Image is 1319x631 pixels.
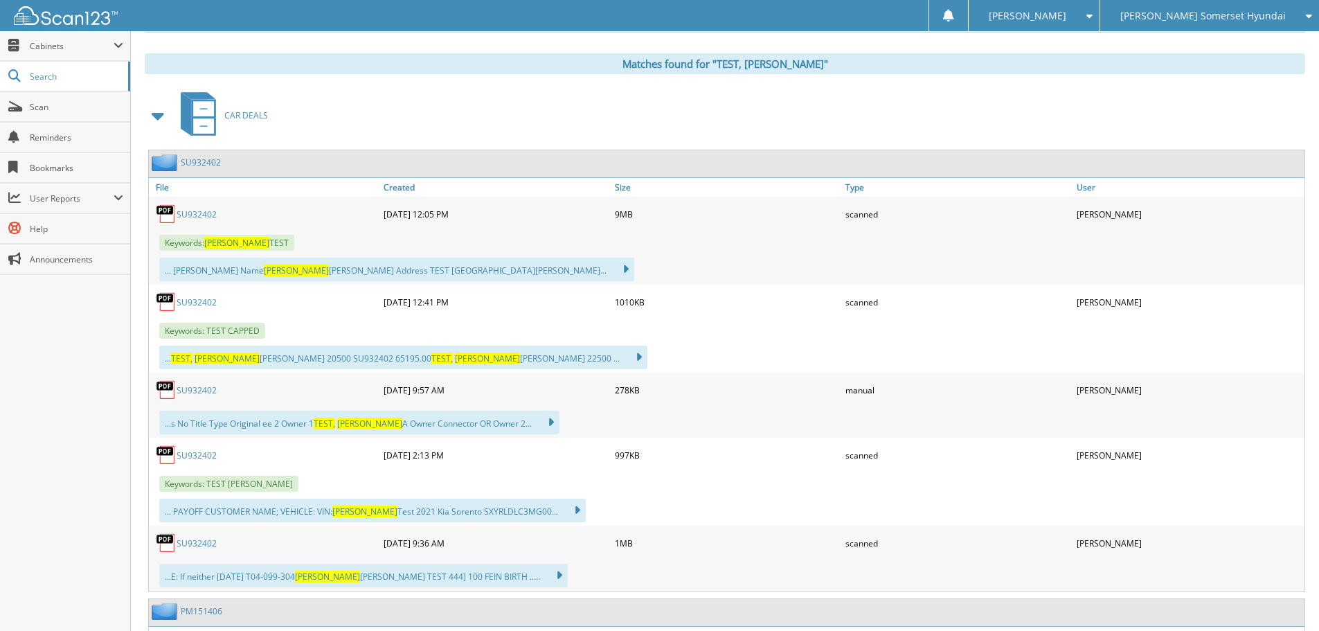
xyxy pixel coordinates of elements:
span: [PERSON_NAME] [989,12,1066,20]
a: PM151406 [181,605,222,617]
span: [PERSON_NAME] [332,506,397,517]
div: [PERSON_NAME] [1073,441,1304,469]
a: Type [842,178,1073,197]
div: scanned [842,288,1073,316]
a: Size [611,178,843,197]
span: Keywords: TEST CAPPED [159,323,265,339]
a: SU932402 [177,384,217,396]
a: Created [380,178,611,197]
span: Bookmarks [30,162,123,174]
span: TEST, [171,353,192,364]
div: ... [PERSON_NAME] 20500 SU932402 65195.00 [PERSON_NAME] 22500 ... [159,346,647,369]
span: Cabinets [30,40,114,52]
span: Keywords: TEST [159,235,294,251]
a: SU932402 [177,296,217,308]
a: SU932402 [177,208,217,220]
div: 997KB [611,441,843,469]
span: [PERSON_NAME] [455,353,520,364]
span: [PERSON_NAME] [295,571,360,583]
div: ... [PERSON_NAME] Name [PERSON_NAME] Address TEST [GEOGRAPHIC_DATA][PERSON_NAME]... [159,258,634,281]
img: PDF.png [156,204,177,224]
iframe: Chat Widget [1250,565,1319,631]
div: [PERSON_NAME] [1073,529,1304,557]
img: PDF.png [156,445,177,465]
span: [PERSON_NAME] [195,353,260,364]
a: SU932402 [181,157,221,168]
a: SU932402 [177,537,217,549]
div: 9MB [611,200,843,228]
span: [PERSON_NAME] Somerset Hyundai [1120,12,1286,20]
div: [DATE] 9:36 AM [380,529,611,557]
div: scanned [842,441,1073,469]
div: manual [842,376,1073,404]
div: [PERSON_NAME] [1073,288,1304,316]
span: [PERSON_NAME] [337,418,402,429]
span: Search [30,71,121,82]
span: TEST, [314,418,335,429]
div: 1010KB [611,288,843,316]
span: [PERSON_NAME] [264,265,329,276]
div: 278KB [611,376,843,404]
span: User Reports [30,193,114,204]
span: CAR DEALS [224,109,268,121]
a: CAR DEALS [172,88,268,143]
div: scanned [842,200,1073,228]
img: folder2.png [152,603,181,620]
span: TEST, [431,353,453,364]
a: SU932402 [177,450,217,461]
div: [DATE] 12:05 PM [380,200,611,228]
span: Help [30,223,123,235]
div: ...s No Title Type Original ee 2 Owner 1 A Owner Connector OR Owner 2... [159,411,559,434]
img: PDF.png [156,380,177,400]
span: Scan [30,101,123,113]
div: [DATE] 12:41 PM [380,288,611,316]
div: ...E: If neither [DATE] T04-099-304 [PERSON_NAME] TEST 444] 100 FEIN BIRTH ..... [159,564,568,587]
img: PDF.png [156,292,177,312]
a: File [149,178,380,197]
img: folder2.png [152,154,181,171]
div: [DATE] 9:57 AM [380,376,611,404]
img: scan123-logo-white.svg [14,6,118,25]
div: scanned [842,529,1073,557]
span: Announcements [30,254,123,265]
a: User [1073,178,1304,197]
img: PDF.png [156,533,177,553]
div: [PERSON_NAME] [1073,200,1304,228]
div: 1MB [611,529,843,557]
span: Keywords: TEST [PERSON_NAME] [159,476,298,492]
span: [PERSON_NAME] [204,237,269,249]
div: ... PAYOFF CUSTOMER NAME; VEHICLE: VIN: Test 2021 Kia Sorento SXYRLDLC3MG00... [159,499,586,522]
div: Matches found for "TEST, [PERSON_NAME]" [145,53,1305,74]
div: [PERSON_NAME] [1073,376,1304,404]
span: Reminders [30,132,123,143]
div: [DATE] 2:13 PM [380,441,611,469]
